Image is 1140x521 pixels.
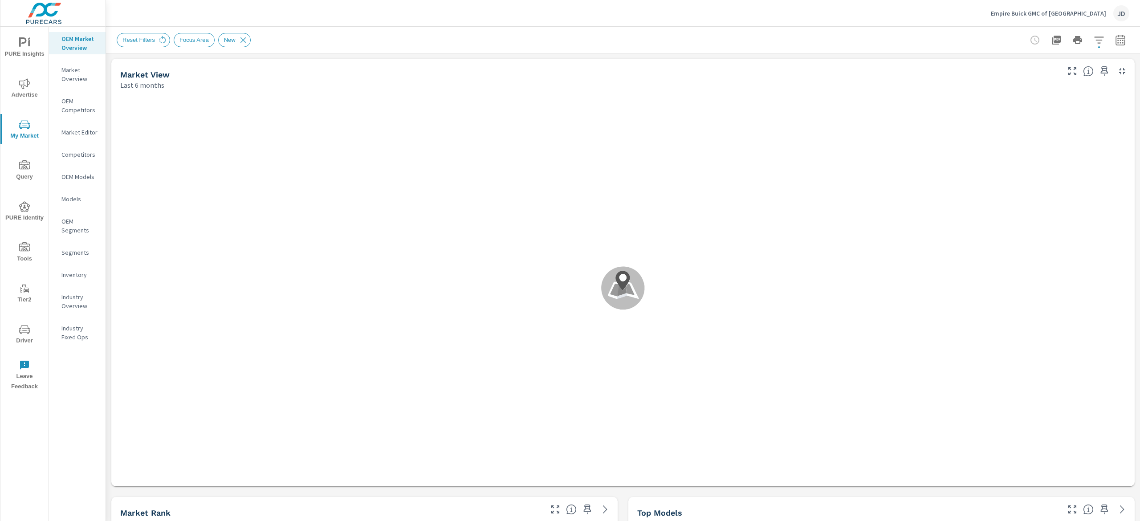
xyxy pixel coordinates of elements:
[61,128,98,137] p: Market Editor
[1069,31,1087,49] button: Print Report
[49,268,106,281] div: Inventory
[1065,64,1079,78] button: Make Fullscreen
[61,97,98,114] p: OEM Competitors
[174,37,214,43] span: Focus Area
[49,215,106,237] div: OEM Segments
[61,217,98,235] p: OEM Segments
[120,70,170,79] h5: Market View
[1115,502,1129,517] a: See more details in report
[1115,64,1129,78] button: Minimize Widget
[3,78,46,100] span: Advertise
[117,37,160,43] span: Reset Filters
[0,27,49,395] div: nav menu
[49,94,106,117] div: OEM Competitors
[117,33,170,47] div: Reset Filters
[3,37,46,59] span: PURE Insights
[61,324,98,342] p: Industry Fixed Ops
[61,293,98,310] p: Industry Overview
[3,160,46,182] span: Query
[49,63,106,85] div: Market Overview
[1047,31,1065,49] button: "Export Report to PDF"
[1113,5,1129,21] div: JD
[61,65,98,83] p: Market Overview
[49,32,106,54] div: OEM Market Overview
[637,508,682,517] h5: Top Models
[120,80,164,90] p: Last 6 months
[61,150,98,159] p: Competitors
[1111,31,1129,49] button: Select Date Range
[3,119,46,141] span: My Market
[49,192,106,206] div: Models
[3,242,46,264] span: Tools
[1083,504,1094,515] span: Find the biggest opportunities within your model lineup nationwide. [Source: Market registration ...
[219,37,241,43] span: New
[991,9,1106,17] p: Empire Buick GMC of [GEOGRAPHIC_DATA]
[49,290,106,313] div: Industry Overview
[1083,66,1094,77] span: Find the biggest opportunities in your market for your inventory. Understand by postal code where...
[598,502,612,517] a: See more details in report
[61,195,98,204] p: Models
[218,33,251,47] div: New
[49,322,106,344] div: Industry Fixed Ops
[1097,64,1111,78] span: Save this to your personalized report
[548,502,562,517] button: Make Fullscreen
[580,502,594,517] span: Save this to your personalized report
[3,201,46,223] span: PURE Identity
[3,283,46,305] span: Tier2
[49,148,106,161] div: Competitors
[120,508,171,517] h5: Market Rank
[61,248,98,257] p: Segments
[1065,502,1079,517] button: Make Fullscreen
[49,170,106,183] div: OEM Models
[61,270,98,279] p: Inventory
[49,126,106,139] div: Market Editor
[3,324,46,346] span: Driver
[61,172,98,181] p: OEM Models
[61,34,98,52] p: OEM Market Overview
[3,360,46,392] span: Leave Feedback
[1097,502,1111,517] span: Save this to your personalized report
[49,246,106,259] div: Segments
[566,504,577,515] span: Market Rank shows you how you rank, in terms of sales, to other dealerships in your market. “Mark...
[1090,31,1108,49] button: Apply Filters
